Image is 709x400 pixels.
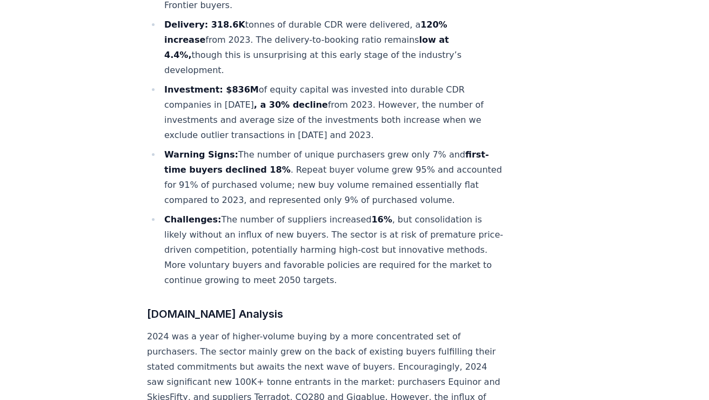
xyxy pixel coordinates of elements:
[164,35,449,60] strong: low at 4.4%,
[161,147,505,208] li: The number of unique purchasers grew only 7% and . Repeat buyer volume grew 95% and accounted for...
[164,149,238,160] strong: Warning Signs:
[254,100,328,110] strong: , a 30% decline
[164,19,245,30] strong: Delivery: 318.6K
[161,17,505,78] li: tonnes of durable CDR were delivered, a from 2023​. The delivery-to-booking ratio remains though ...
[164,214,221,225] strong: Challenges:
[147,305,505,323] h3: [DOMAIN_NAME] Analysis
[164,84,259,95] strong: Investment: $836M
[161,212,505,288] li: The number of suppliers increased , but consolidation is likely without an influx of new buyers. ...
[161,82,505,143] li: of equity capital was invested into durable CDR companies in [DATE] from 2023​. However, the numb...
[371,214,392,225] strong: 16%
